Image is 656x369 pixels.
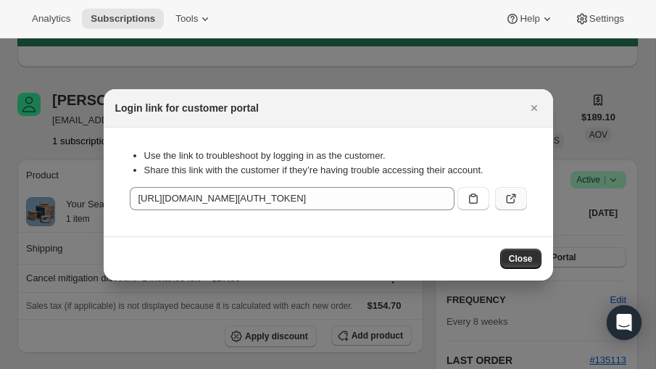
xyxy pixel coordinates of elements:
button: Close [500,249,541,269]
li: Use the link to troubleshoot by logging in as the customer. [144,149,527,163]
li: Share this link with the customer if they’re having trouble accessing their account. [144,163,527,178]
span: Tools [175,13,198,25]
span: Subscriptions [91,13,155,25]
div: Open Intercom Messenger [607,305,642,340]
h2: Login link for customer portal [115,101,259,115]
span: Close [509,253,533,265]
span: Analytics [32,13,70,25]
button: Help [497,9,562,29]
button: Close [524,98,544,118]
button: Settings [566,9,633,29]
span: Settings [589,13,624,25]
button: Subscriptions [82,9,164,29]
span: Help [520,13,539,25]
button: Tools [167,9,221,29]
button: Analytics [23,9,79,29]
